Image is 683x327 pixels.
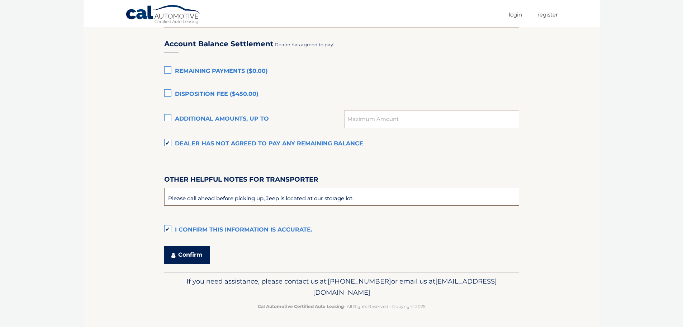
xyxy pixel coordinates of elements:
[509,9,522,20] a: Login
[344,110,519,128] input: Maximum Amount
[164,246,210,264] button: Confirm
[164,64,519,79] label: Remaining Payments ($0.00)
[537,9,558,20] a: Register
[164,223,519,237] label: I confirm this information is accurate.
[164,174,318,187] label: Other helpful notes for transporter
[164,87,519,102] label: Disposition Fee ($450.00)
[275,42,334,47] span: Dealer has agreed to pay:
[164,137,519,151] label: Dealer has not agreed to pay any remaining balance
[169,276,514,299] p: If you need assistance, please contact us at: or email us at
[164,39,274,48] h3: Account Balance Settlement
[169,303,514,310] p: - All Rights Reserved - Copyright 2025
[328,277,391,285] span: [PHONE_NUMBER]
[164,112,345,126] label: Additional amounts, up to
[125,5,201,25] a: Cal Automotive
[258,304,344,309] strong: Cal Automotive Certified Auto Leasing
